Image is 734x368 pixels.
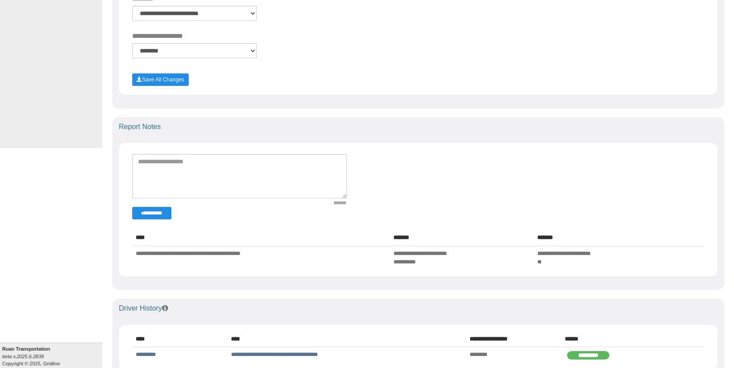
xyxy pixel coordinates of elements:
div: Copyright © 2025, Gridline [2,345,102,367]
button: Save [132,73,189,86]
div: Report Notes [112,117,724,137]
b: Ruan Transportation [2,346,50,352]
div: Driver History [112,299,724,318]
i: beta v.2025.6.2839 [2,354,44,359]
button: Change Filter Options [132,207,171,219]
